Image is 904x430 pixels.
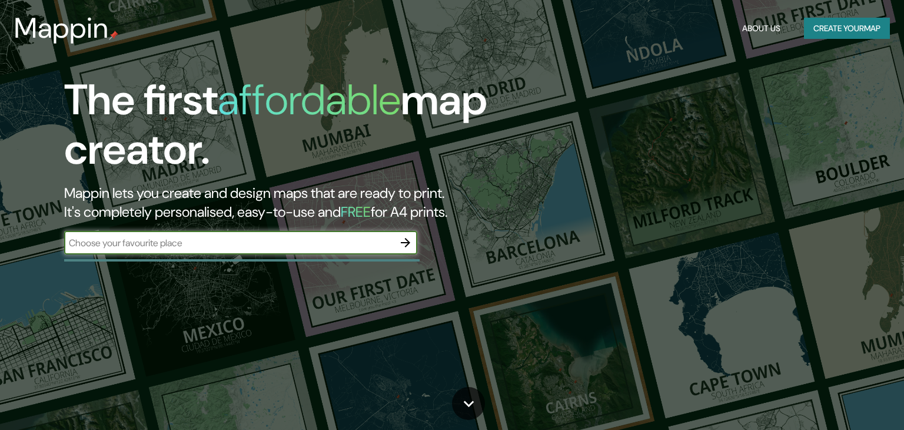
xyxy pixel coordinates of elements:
[109,31,118,40] img: mappin-pin
[64,75,516,184] h1: The first map creator.
[737,18,785,39] button: About Us
[804,18,890,39] button: Create yourmap
[64,236,394,250] input: Choose your favourite place
[14,12,109,45] h3: Mappin
[64,184,516,221] h2: Mappin lets you create and design maps that are ready to print. It's completely personalised, eas...
[341,203,371,221] h5: FREE
[218,72,401,127] h1: affordable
